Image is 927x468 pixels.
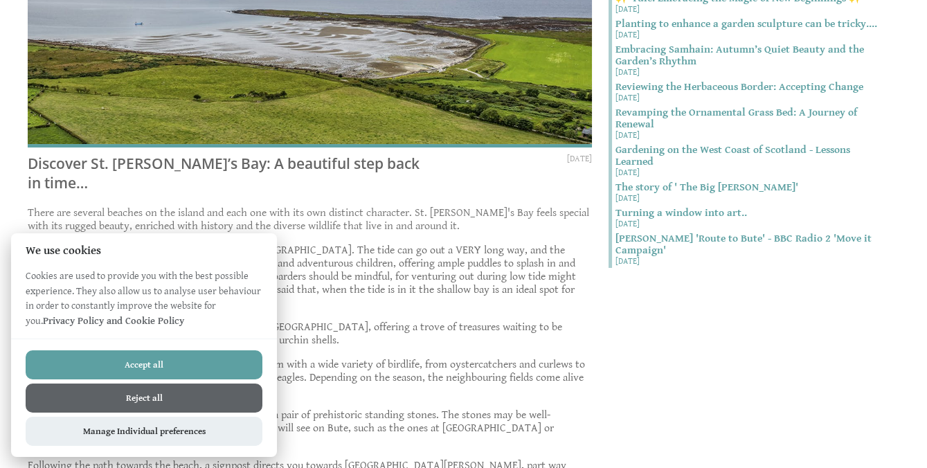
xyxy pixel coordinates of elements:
strong: Reviewing the Herbaceous Border: Accepting Change [615,81,863,93]
a: Revamping the Ornamental Grass Bed: A Journey of Renewal [DATE] [612,107,883,140]
small: [DATE] [615,30,883,39]
p: This picturesque bay and its surrounding landscape teem with a wide variety of birdlife, from oys... [28,358,592,397]
small: [DATE] [615,219,883,228]
strong: [PERSON_NAME] 'Route to Bute' - BBC Radio 2 'Move it Campaign' [615,233,872,256]
button: Manage Individual preferences [26,417,262,446]
p: Cookies are used to provide you with the best possible experience. They also allow us to analyse ... [11,269,277,339]
strong: Embracing Samhain: Autumn’s Quiet Beauty and the Garden’s Rhythm [615,44,864,67]
small: [DATE] [615,67,883,77]
a: The story of ' The Big [PERSON_NAME]' [DATE] [612,181,883,203]
h2: We use cookies [11,244,277,258]
small: [DATE] [615,4,883,14]
strong: Revamping the Ornamental Grass Bed: A Journey of Renewal [615,107,857,130]
small: [DATE] [615,256,883,266]
p: There are several beaches on the island and each one with its own distinct character. St. [PERSON... [28,206,592,233]
strong: Planting to enhance a garden sculpture can be tricky.... [615,18,877,30]
span: Discover St. [PERSON_NAME]’s Bay: A beautiful step back in time… [28,154,420,192]
a: Discover St. [PERSON_NAME]’s Bay: A beautiful step back in time… [28,154,420,195]
p: Just a short stroll from [GEOGRAPHIC_DATA] lies [GEOGRAPHIC_DATA]. The tide can go out a VERY lon... [28,244,592,309]
a: [PERSON_NAME] 'Route to Bute' - BBC Radio 2 'Move it Campaign' [DATE] [612,233,883,266]
a: Gardening on the West Coast of Scotland - Lessons Learned [DATE] [612,144,883,177]
a: Turning a window into art.. [DATE] [612,207,883,228]
button: Reject all [26,384,262,413]
p: On the northern edge of [GEOGRAPHIC_DATA], stand a pair of prehistoric standing stones. The stone... [28,408,592,448]
small: [DATE] [615,168,883,177]
strong: Turning a window into art.. [615,207,747,219]
a: Reviewing the Herbaceous Border: Accepting Change [DATE] [612,81,883,102]
strong: The story of ' The Big [PERSON_NAME]' [615,181,798,193]
button: Accept all [26,350,262,379]
a: Embracing Samhain: Autumn’s Quiet Beauty and the Garden’s Rhythm [DATE] [612,44,883,77]
small: [DATE] [615,193,883,203]
time: [DATE] [567,154,592,164]
a: Privacy Policy and Cookie Policy [43,315,184,327]
small: [DATE] [615,130,883,140]
a: Planting to enhance a garden sculpture can be tricky.... [DATE] [612,18,883,39]
strong: Gardening on the West Coast of Scotland - Lessons Learned [615,144,850,168]
p: The shoreline of [GEOGRAPHIC_DATA] is a haven for [GEOGRAPHIC_DATA], offering a trove of treasure... [28,321,592,347]
small: [DATE] [615,93,883,102]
